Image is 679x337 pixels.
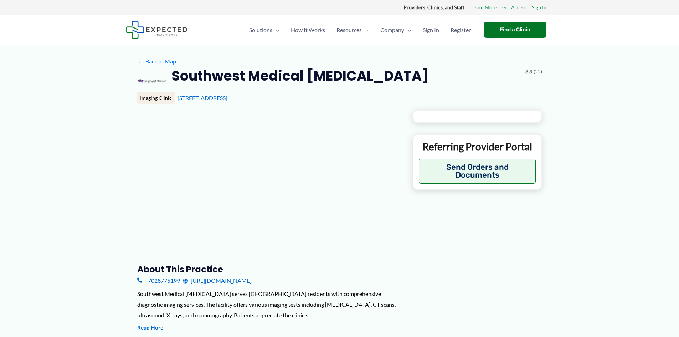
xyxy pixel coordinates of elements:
[417,17,445,42] a: Sign In
[532,3,546,12] a: Sign In
[285,17,331,42] a: How It Works
[137,58,144,65] span: ←
[502,3,526,12] a: Get Access
[291,17,325,42] span: How It Works
[137,275,180,286] a: 7028775199
[243,17,285,42] a: SolutionsMenu Toggle
[375,17,417,42] a: CompanyMenu Toggle
[380,17,404,42] span: Company
[137,92,175,104] div: Imaging Clinic
[445,17,477,42] a: Register
[178,95,227,101] a: [STREET_ADDRESS]
[137,56,176,67] a: ←Back to Map
[126,21,187,39] img: Expected Healthcare Logo - side, dark font, small
[137,289,401,320] div: Southwest Medical [MEDICAL_DATA] serves [GEOGRAPHIC_DATA] residents with comprehensive diagnostic...
[423,17,439,42] span: Sign In
[534,67,542,76] span: (22)
[403,4,466,10] strong: Providers, Clinics, and Staff:
[362,17,369,42] span: Menu Toggle
[525,67,532,76] span: 3.3
[419,159,536,184] button: Send Orders and Documents
[331,17,375,42] a: ResourcesMenu Toggle
[336,17,362,42] span: Resources
[272,17,279,42] span: Menu Toggle
[249,17,272,42] span: Solutions
[243,17,477,42] nav: Primary Site Navigation
[137,264,401,275] h3: About this practice
[183,275,252,286] a: [URL][DOMAIN_NAME]
[404,17,411,42] span: Menu Toggle
[471,3,497,12] a: Learn More
[484,22,546,38] a: Find a Clinic
[137,324,163,332] button: Read More
[171,67,429,85] h2: Southwest Medical [MEDICAL_DATA]
[419,140,536,153] p: Referring Provider Portal
[451,17,471,42] span: Register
